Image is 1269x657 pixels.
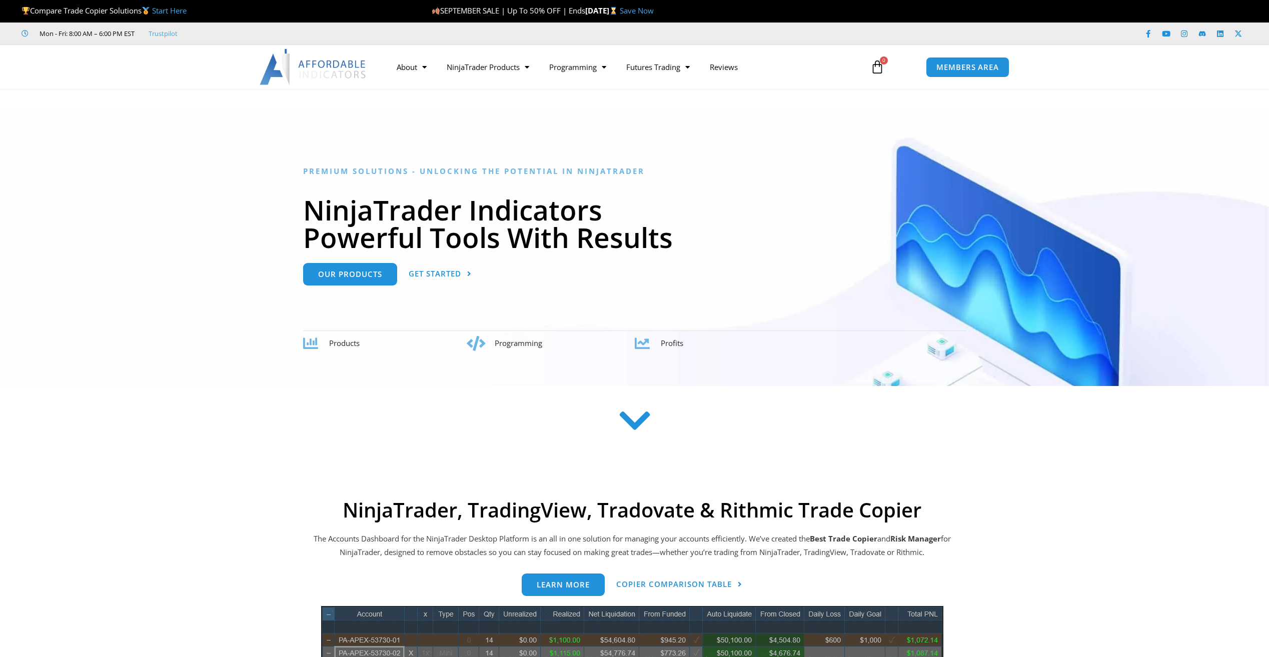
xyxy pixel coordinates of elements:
[22,7,30,14] img: 🏆
[303,166,966,176] h6: Premium Solutions - Unlocking the Potential in NinjaTrader
[22,5,187,15] span: Compare Trade Copier Solutions
[936,63,999,71] span: MEMBERS AREA
[437,55,539,78] a: NinjaTrader Products
[432,7,440,14] img: 🍂
[700,55,748,78] a: Reviews
[616,55,700,78] a: Futures Trading
[387,55,437,78] a: About
[432,5,585,15] span: SEPTEMBER SALE | Up To 50% OFF | Ends
[312,498,952,522] h2: NinjaTrader, TradingView, Tradovate & Rithmic Trade Copier
[37,27,135,39] span: Mon - Fri: 8:00 AM – 6:00 PM EST
[537,581,590,588] span: Learn more
[661,338,683,348] span: Profits
[495,338,542,348] span: Programming
[329,338,360,348] span: Products
[303,263,397,285] a: Our Products
[620,5,654,15] a: Save Now
[855,52,899,81] a: 0
[616,573,742,596] a: Copier Comparison Table
[926,57,1009,77] a: MEMBERS AREA
[890,533,941,543] strong: Risk Manager
[616,580,732,588] span: Copier Comparison Table
[142,7,150,14] img: 🥇
[303,196,966,251] h1: NinjaTrader Indicators Powerful Tools With Results
[260,49,367,85] img: LogoAI | Affordable Indicators – NinjaTrader
[409,270,461,277] span: Get Started
[387,55,859,78] nav: Menu
[149,27,178,39] a: Trustpilot
[539,55,616,78] a: Programming
[318,270,382,278] span: Our Products
[585,5,620,15] strong: [DATE]
[312,532,952,560] p: The Accounts Dashboard for the NinjaTrader Desktop Platform is an all in one solution for managin...
[810,533,877,543] b: Best Trade Copier
[152,5,187,15] a: Start Here
[610,7,617,14] img: ⌛
[522,573,605,596] a: Learn more
[880,56,888,64] span: 0
[409,263,472,285] a: Get Started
